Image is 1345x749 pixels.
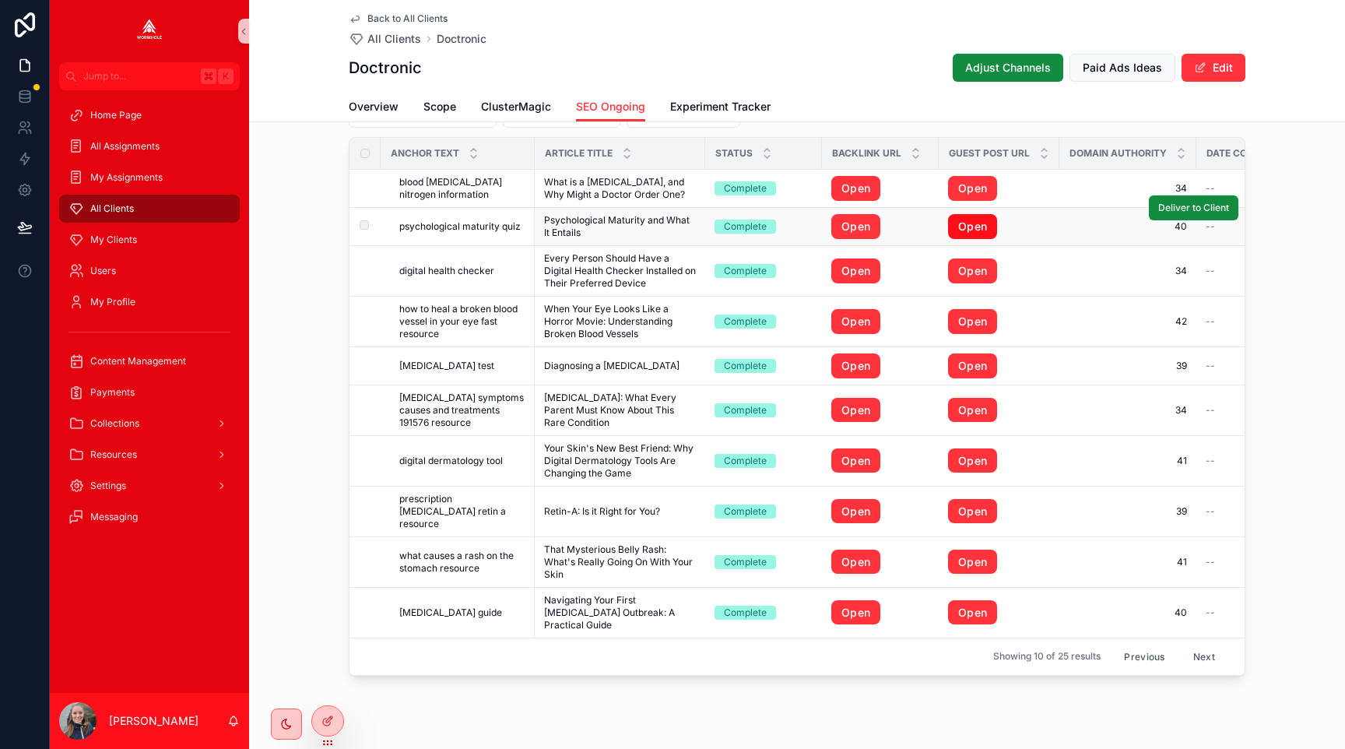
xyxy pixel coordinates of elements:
a: Complete [715,454,813,468]
a: Navigating Your First [MEDICAL_DATA] Outbreak: A Practical Guide [544,594,696,631]
span: Settings [90,480,126,492]
span: That Mysterious Belly Rash: What's Really Going On With Your Skin [544,543,696,581]
a: All Clients [349,31,421,47]
a: 40 [1069,607,1187,619]
a: All Assignments [59,132,240,160]
span: Backlink URL [832,147,901,160]
span: -- [1206,556,1215,568]
a: Open [831,398,880,423]
span: 39 [1069,505,1187,518]
span: digital health checker [399,265,494,277]
a: ClusterMagic [481,93,551,124]
a: Open [948,398,997,423]
a: Open [948,499,1050,524]
a: what causes a rash on the stomach resource [399,550,525,575]
span: Retin-A: Is it Right for You? [544,505,660,518]
p: [PERSON_NAME] [109,713,198,729]
a: 40 [1069,220,1187,233]
span: Jump to... [83,70,195,83]
span: My Clients [90,234,137,246]
button: Paid Ads Ideas [1069,54,1175,82]
a: -- [1206,265,1312,277]
button: Adjust Channels [953,54,1063,82]
span: Adjust Channels [965,60,1051,76]
a: My Clients [59,226,240,254]
span: Content Management [90,355,186,367]
a: What is a [MEDICAL_DATA], and Why Might a Doctor Order One? [544,176,696,201]
span: psychological maturity quiz [399,220,521,233]
span: Doctronic [437,31,486,47]
span: SEO Ongoing [576,99,645,114]
a: Open [948,550,997,575]
div: Complete [724,220,767,234]
a: Every Person Should Have a Digital Health Checker Installed on Their Preferred Device [544,252,696,290]
a: Open [948,448,997,473]
span: K [219,70,232,83]
a: [MEDICAL_DATA]: What Every Parent Must Know About This Rare Condition [544,392,696,429]
a: Complete [715,220,813,234]
span: -- [1206,404,1215,417]
a: Home Page [59,101,240,129]
a: Open [948,176,1050,201]
a: Open [948,550,1050,575]
a: [MEDICAL_DATA] symptoms causes and treatments 191576 resource [399,392,525,429]
a: Complete [715,403,813,417]
a: -- [1206,360,1312,372]
a: Open [831,258,929,283]
a: Complete [715,606,813,620]
span: Users [90,265,116,277]
a: Open [831,448,929,473]
span: blood [MEDICAL_DATA] nitrogen information [399,176,525,201]
a: Messaging [59,503,240,531]
span: 41 [1069,455,1187,467]
a: prescription [MEDICAL_DATA] retin a resource [399,493,525,530]
span: [MEDICAL_DATA] test [399,360,494,372]
a: Collections [59,410,240,438]
div: Complete [724,359,767,373]
a: Complete [715,315,813,329]
span: Payments [90,386,135,399]
a: Complete [715,555,813,569]
span: When Your Eye Looks Like a Horror Movie: Understanding Broken Blood Vessels [544,303,696,340]
a: [MEDICAL_DATA] test [399,360,525,372]
a: 42 [1069,315,1187,328]
a: Open [948,214,997,239]
a: Open [831,309,929,334]
span: how to heal a broken blood vessel in your eye fast resource [399,303,525,340]
div: Complete [724,315,767,329]
a: 41 [1069,556,1187,568]
a: Open [948,398,1050,423]
a: -- [1206,182,1312,195]
a: Back to All Clients [349,12,448,25]
a: Psychological Maturity and What It Entails [544,214,696,239]
span: -- [1206,315,1215,328]
a: Open [831,214,929,239]
a: 34 [1069,182,1187,195]
a: Open [831,176,929,201]
a: digital dermatology tool [399,455,525,467]
a: Open [948,258,997,283]
div: Complete [724,555,767,569]
span: All Clients [90,202,134,215]
a: Open [831,214,880,239]
button: Edit [1182,54,1245,82]
a: SEO Ongoing [576,93,645,122]
span: Scope [423,99,456,114]
a: Overview [349,93,399,124]
a: -- [1206,455,1312,467]
span: -- [1206,220,1215,233]
a: Open [831,499,929,524]
span: My Assignments [90,171,163,184]
a: All Clients [59,195,240,223]
span: Home Page [90,109,142,121]
a: psychological maturity quiz [399,220,525,233]
a: Users [59,257,240,285]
